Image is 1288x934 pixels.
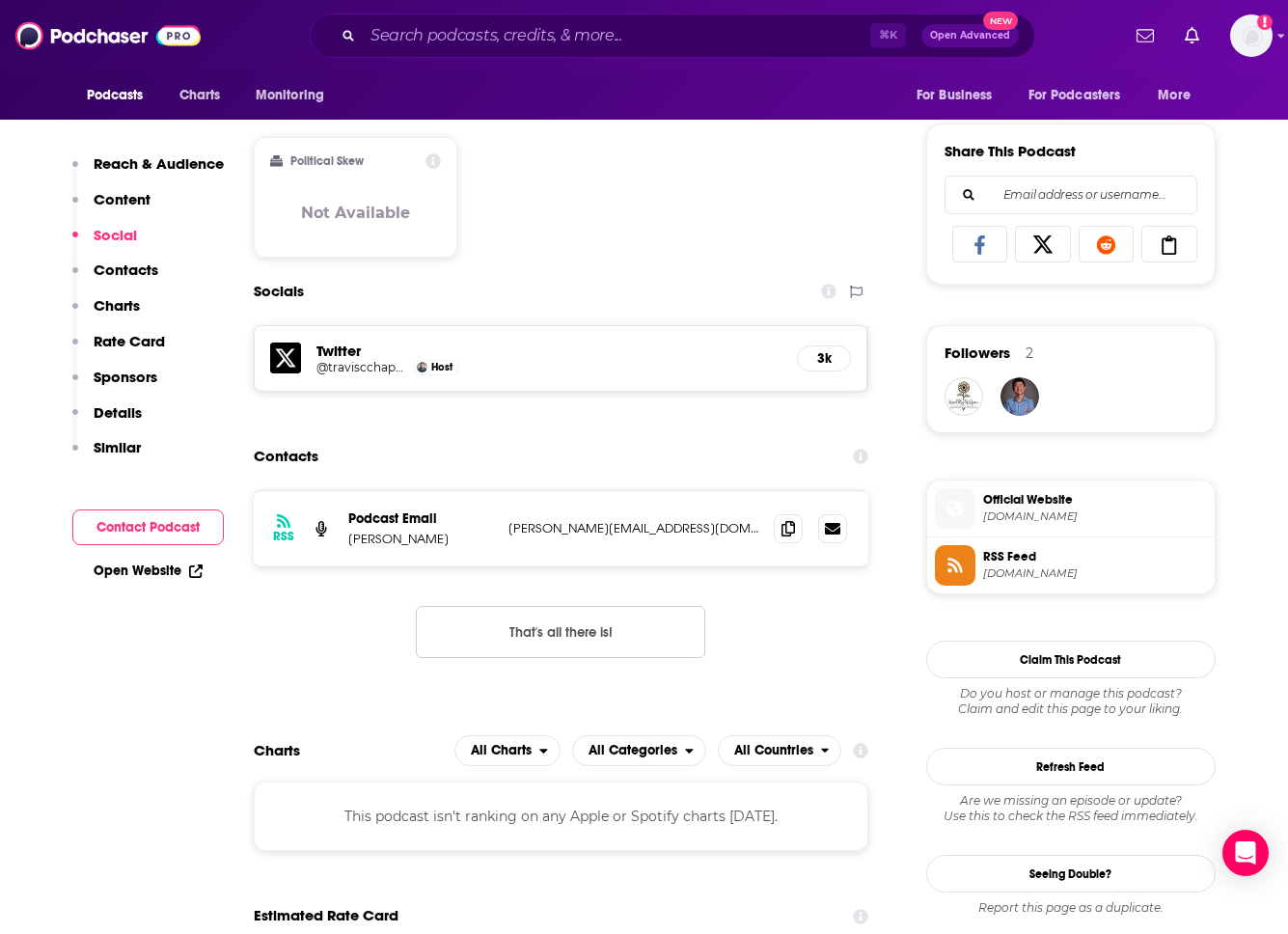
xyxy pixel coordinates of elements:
[72,226,137,261] button: Social
[1230,14,1273,57] span: Logged in as megcassidy
[348,510,493,527] p: Podcast Email
[94,154,224,173] p: Reach & Audience
[471,744,532,757] span: All Charts
[254,897,398,934] span: Estimated Rate Card
[1230,14,1273,57] button: Show profile menu
[454,735,561,766] button: open menu
[94,190,151,208] p: Content
[1177,19,1207,52] a: Show notifications dropdown
[1141,226,1197,262] a: Copy Link
[254,782,869,851] div: This podcast isn't ranking on any Apple or Spotify charts [DATE].
[983,491,1207,508] span: Official Website
[930,31,1010,41] span: Open Advanced
[935,488,1207,529] a: Official Website[DOMAIN_NAME]
[94,296,140,315] p: Charts
[935,545,1207,586] a: RSS Feed[DOMAIN_NAME]
[572,735,706,766] button: open menu
[926,641,1216,678] button: Claim This Podcast
[983,548,1207,565] span: RSS Feed
[921,24,1019,47] button: Open AdvancedNew
[1222,830,1269,876] div: Open Intercom Messenger
[254,741,300,759] h2: Charts
[363,20,870,51] input: Search podcasts, credits, & more...
[945,142,1076,160] h3: Share This Podcast
[417,362,427,372] img: Travis Chappell
[94,226,137,244] p: Social
[870,23,906,48] span: ⌘ K
[242,77,349,114] button: open menu
[1016,77,1149,114] button: open menu
[983,509,1207,524] span: redcircle.com
[917,82,993,109] span: For Business
[94,332,165,350] p: Rate Card
[316,342,782,360] h5: Twitter
[348,531,493,547] p: [PERSON_NAME]
[734,744,813,757] span: All Countries
[15,17,201,54] img: Podchaser - Follow, Share and Rate Podcasts
[1000,377,1039,416] img: PhillipJC
[72,438,141,474] button: Similar
[94,368,157,386] p: Sponsors
[589,744,677,757] span: All Categories
[945,377,983,416] img: RealRightMom
[72,509,224,545] button: Contact Podcast
[508,520,759,536] p: [PERSON_NAME][EMAIL_ADDRESS][DOMAIN_NAME]
[718,735,842,766] h2: Countries
[926,900,1216,916] div: Report this page as a duplicate.
[945,176,1197,214] div: Search followers
[1129,19,1162,52] a: Show notifications dropdown
[73,77,169,114] button: open menu
[179,82,221,109] span: Charts
[1257,14,1273,30] svg: Add a profile image
[454,735,561,766] h2: Platforms
[254,438,318,475] h2: Contacts
[94,438,141,456] p: Similar
[903,77,1017,114] button: open menu
[926,748,1216,785] button: Refresh Feed
[167,77,233,114] a: Charts
[431,361,452,373] span: Host
[1026,344,1033,362] div: 2
[983,12,1018,30] span: New
[301,204,410,222] h3: Not Available
[72,368,157,403] button: Sponsors
[72,403,142,439] button: Details
[813,350,835,367] h5: 3k
[961,177,1181,213] input: Email address or username...
[1158,82,1191,109] span: More
[273,529,294,544] h3: RSS
[1079,226,1135,262] a: Share on Reddit
[1144,77,1215,114] button: open menu
[254,273,304,310] h2: Socials
[256,82,324,109] span: Monitoring
[72,296,140,332] button: Charts
[72,332,165,368] button: Rate Card
[72,154,224,190] button: Reach & Audience
[290,154,364,168] h2: Political Skew
[926,793,1216,824] div: Are we missing an episode or update? Use this to check the RSS feed immediately.
[310,14,1035,58] div: Search podcasts, credits, & more...
[1230,14,1273,57] img: User Profile
[572,735,706,766] h2: Categories
[952,226,1008,262] a: Share on Facebook
[926,686,1216,701] span: Do you host or manage this podcast?
[926,686,1216,717] div: Claim and edit this page to your liking.
[416,606,705,658] button: Nothing here.
[94,563,203,579] a: Open Website
[94,261,158,279] p: Contacts
[718,735,842,766] button: open menu
[983,566,1207,581] span: feeds.megaphone.fm
[87,82,144,109] span: Podcasts
[926,855,1216,893] a: Seeing Double?
[1015,226,1071,262] a: Share on X/Twitter
[94,403,142,422] p: Details
[945,343,1010,362] span: Followers
[1028,82,1121,109] span: For Podcasters
[72,190,151,226] button: Content
[316,360,409,374] a: @traviscchappell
